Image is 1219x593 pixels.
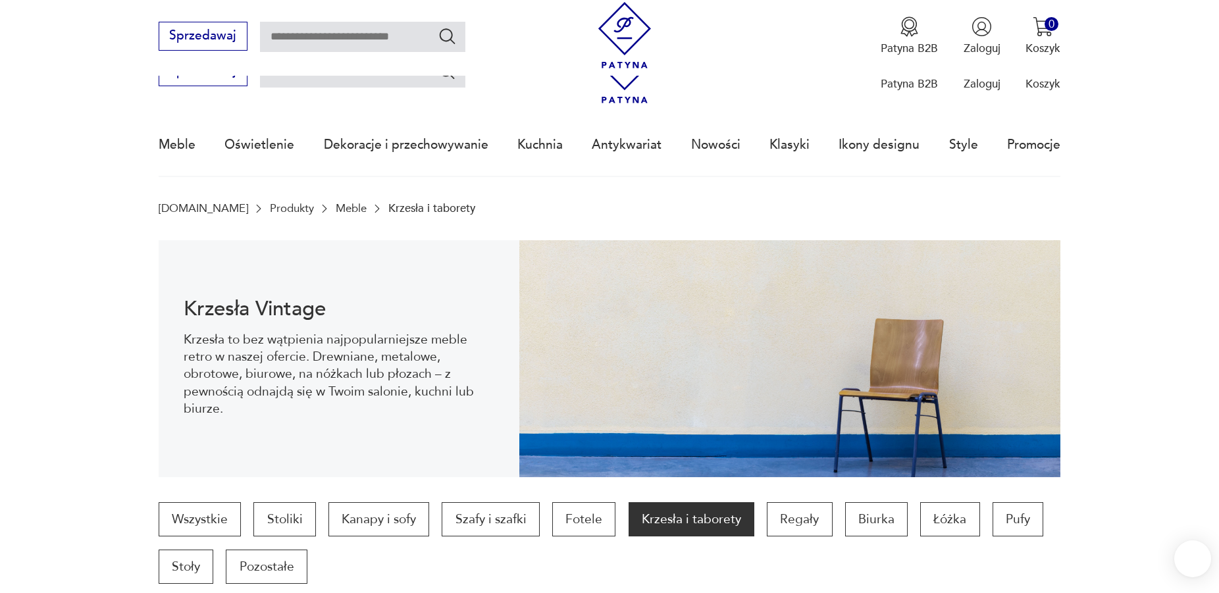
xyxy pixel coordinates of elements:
[845,502,908,536] a: Biurka
[964,41,1000,56] p: Zaloguj
[324,115,488,175] a: Dekoracje i przechowywanie
[1007,115,1060,175] a: Promocje
[328,502,429,536] a: Kanapy i sofy
[226,550,307,584] a: Pozostałe
[438,26,457,45] button: Szukaj
[159,32,247,42] a: Sprzedawaj
[839,115,920,175] a: Ikony designu
[552,502,615,536] a: Fotele
[159,115,195,175] a: Meble
[691,115,740,175] a: Nowości
[1174,540,1211,577] iframe: Smartsupp widget button
[1025,76,1060,91] p: Koszyk
[1033,16,1053,37] img: Ikona koszyka
[881,41,938,56] p: Patyna B2B
[592,115,661,175] a: Antykwariat
[769,115,810,175] a: Klasyki
[159,22,247,51] button: Sprzedawaj
[964,16,1000,56] button: Zaloguj
[1025,16,1060,56] button: 0Koszyk
[159,67,247,78] a: Sprzedawaj
[253,502,315,536] a: Stoliki
[388,202,475,215] p: Krzesła i taborety
[881,16,938,56] a: Ikona medaluPatyna B2B
[881,16,938,56] button: Patyna B2B
[438,62,457,81] button: Szukaj
[519,240,1060,477] img: bc88ca9a7f9d98aff7d4658ec262dcea.jpg
[1025,41,1060,56] p: Koszyk
[159,202,248,215] a: [DOMAIN_NAME]
[442,502,539,536] a: Szafy i szafki
[184,331,494,418] p: Krzesła to bez wątpienia najpopularniejsze meble retro w naszej ofercie. Drewniane, metalowe, obr...
[224,115,294,175] a: Oświetlenie
[336,202,367,215] a: Meble
[517,115,563,175] a: Kuchnia
[949,115,978,175] a: Style
[270,202,314,215] a: Produkty
[881,76,938,91] p: Patyna B2B
[159,550,213,584] a: Stoły
[920,502,979,536] a: Łóżka
[1045,17,1058,31] div: 0
[964,76,1000,91] p: Zaloguj
[993,502,1043,536] a: Pufy
[159,502,241,536] a: Wszystkie
[972,16,992,37] img: Ikonka użytkownika
[899,16,920,37] img: Ikona medalu
[629,502,754,536] a: Krzesła i taborety
[592,2,658,68] img: Patyna - sklep z meblami i dekoracjami vintage
[184,299,494,319] h1: Krzesła Vintage
[767,502,832,536] a: Regały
